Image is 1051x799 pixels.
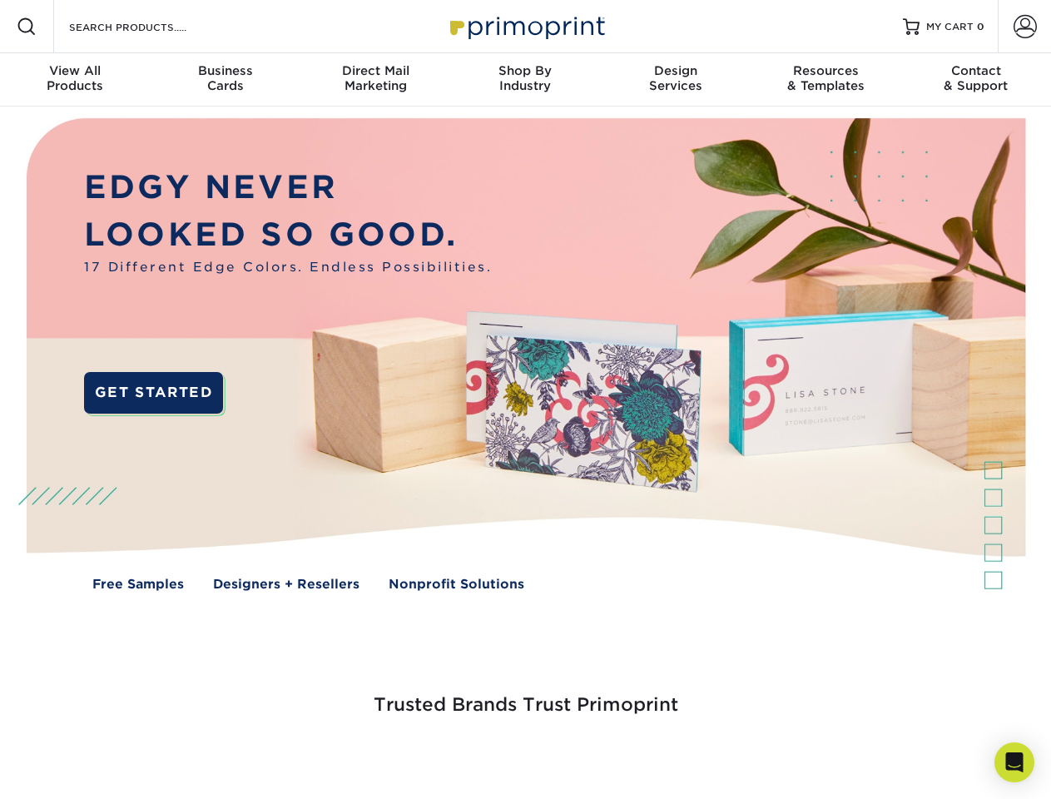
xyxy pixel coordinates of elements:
img: Goodwill [899,759,900,760]
span: 0 [977,21,984,32]
span: Resources [751,63,900,78]
span: MY CART [926,20,974,34]
a: DesignServices [601,53,751,107]
a: Contact& Support [901,53,1051,107]
a: Direct MailMarketing [300,53,450,107]
p: EDGY NEVER [84,164,492,211]
div: Services [601,63,751,93]
span: Design [601,63,751,78]
a: BusinessCards [150,53,300,107]
a: Shop ByIndustry [450,53,600,107]
span: 17 Different Edge Colors. Endless Possibilities. [84,258,492,277]
span: Business [150,63,300,78]
a: Designers + Resellers [213,575,359,594]
input: SEARCH PRODUCTS..... [67,17,230,37]
span: Direct Mail [300,63,450,78]
a: Free Samples [92,575,184,594]
img: Primoprint [443,8,609,44]
div: Industry [450,63,600,93]
a: Nonprofit Solutions [389,575,524,594]
iframe: Google Customer Reviews [4,748,141,793]
div: Open Intercom Messenger [994,742,1034,782]
div: Marketing [300,63,450,93]
img: Google [424,759,425,760]
a: GET STARTED [84,372,223,414]
p: LOOKED SO GOOD. [84,211,492,259]
div: & Templates [751,63,900,93]
img: Mini [583,759,583,760]
span: Contact [901,63,1051,78]
h3: Trusted Brands Trust Primoprint [39,654,1013,736]
span: Shop By [450,63,600,78]
img: Amazon [741,759,741,760]
a: Resources& Templates [751,53,900,107]
div: & Support [901,63,1051,93]
div: Cards [150,63,300,93]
